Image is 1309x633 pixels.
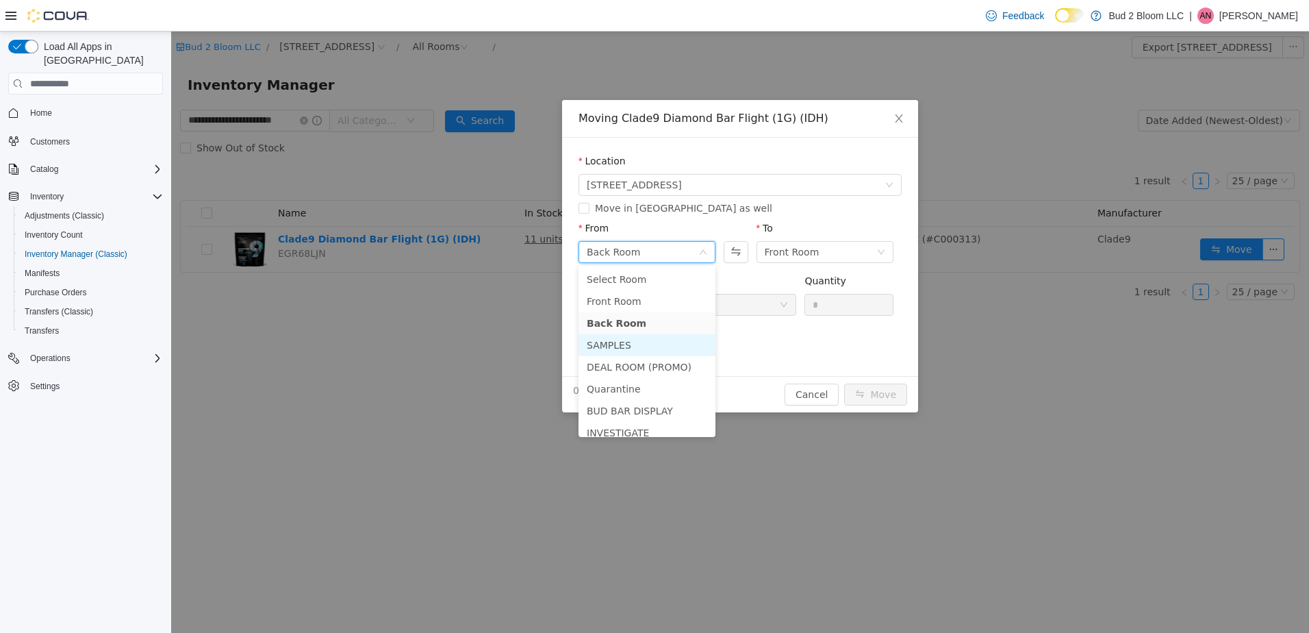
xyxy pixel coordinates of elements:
[25,134,75,150] a: Customers
[14,264,168,283] button: Manifests
[19,323,64,339] a: Transfers
[30,108,52,119] span: Home
[1189,8,1192,24] p: |
[25,378,65,395] a: Settings
[19,284,92,301] a: Purchase Orders
[27,9,89,23] img: Cova
[407,303,544,325] li: SAMPLES
[1002,9,1044,23] span: Feedback
[14,206,168,225] button: Adjustments (Classic)
[1197,8,1214,24] div: Angel Nieves
[25,249,127,260] span: Inventory Manager (Classic)
[552,210,576,232] button: Swap
[407,390,544,412] li: INVESTIGATE
[14,225,168,245] button: Inventory Count
[30,353,71,364] span: Operations
[633,244,675,255] label: Quantity
[3,131,168,151] button: Customers
[3,187,168,206] button: Inventory
[706,216,714,226] i: icon: down
[25,350,76,367] button: Operations
[613,352,668,374] button: Cancel
[1219,8,1298,24] p: [PERSON_NAME]
[407,281,544,303] li: Back Room
[25,287,87,298] span: Purchase Orders
[19,265,163,282] span: Manifests
[714,149,722,159] i: icon: down
[25,377,163,395] span: Settings
[1200,8,1212,24] span: AN
[19,303,163,320] span: Transfers (Classic)
[25,132,163,149] span: Customers
[25,161,64,177] button: Catalog
[709,69,747,107] button: Close
[19,227,163,243] span: Inventory Count
[585,191,602,202] label: To
[416,143,511,164] span: 123 Ledgewood Ave
[407,124,455,135] label: Location
[407,325,544,347] li: DEAL ROOM (PROMO)
[407,237,544,259] li: Select Room
[25,306,93,317] span: Transfers (Classic)
[25,105,58,121] a: Home
[722,82,733,92] i: icon: close
[30,136,70,147] span: Customers
[8,97,163,432] nav: Complex example
[30,381,60,392] span: Settings
[14,245,168,264] button: Inventory Manager (Classic)
[19,246,133,262] a: Inventory Manager (Classic)
[14,302,168,321] button: Transfers (Classic)
[19,227,88,243] a: Inventory Count
[14,283,168,302] button: Purchase Orders
[416,210,469,231] div: Back Room
[19,265,65,282] a: Manifests
[25,161,163,177] span: Catalog
[25,188,163,205] span: Inventory
[25,104,163,121] span: Home
[25,188,69,205] button: Inventory
[634,263,722,284] input: Quantity
[25,268,60,279] span: Manifests
[25,325,59,336] span: Transfers
[1055,8,1084,23] input: Dark Mode
[407,369,544,390] li: BUD BAR DISPLAY
[407,259,544,281] li: Front Room
[25,210,104,221] span: Adjustments (Classic)
[407,191,437,202] label: From
[25,229,83,240] span: Inventory Count
[3,376,168,396] button: Settings
[407,347,544,369] li: Quarantine
[19,323,163,339] span: Transfers
[418,171,607,182] span: Move in [GEOGRAPHIC_DATA] as well
[30,164,58,175] span: Catalog
[38,40,163,67] span: Load All Apps in [GEOGRAPHIC_DATA]
[3,349,168,368] button: Operations
[980,2,1050,29] a: Feedback
[673,352,736,374] button: icon: swapMove
[528,216,536,226] i: icon: down
[609,269,617,279] i: icon: down
[19,284,163,301] span: Purchase Orders
[3,160,168,179] button: Catalog
[594,210,648,231] div: Front Room
[30,191,64,202] span: Inventory
[19,303,99,320] a: Transfers (Classic)
[1108,8,1184,24] p: Bud 2 Bloom LLC
[407,79,730,95] div: Moving Clade9 Diamond Bar Flight (1G) (IDH)
[19,246,163,262] span: Inventory Manager (Classic)
[402,352,509,367] span: 0 Units will be moved.
[19,208,163,224] span: Adjustments (Classic)
[3,103,168,123] button: Home
[14,321,168,340] button: Transfers
[25,350,163,367] span: Operations
[19,208,110,224] a: Adjustments (Classic)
